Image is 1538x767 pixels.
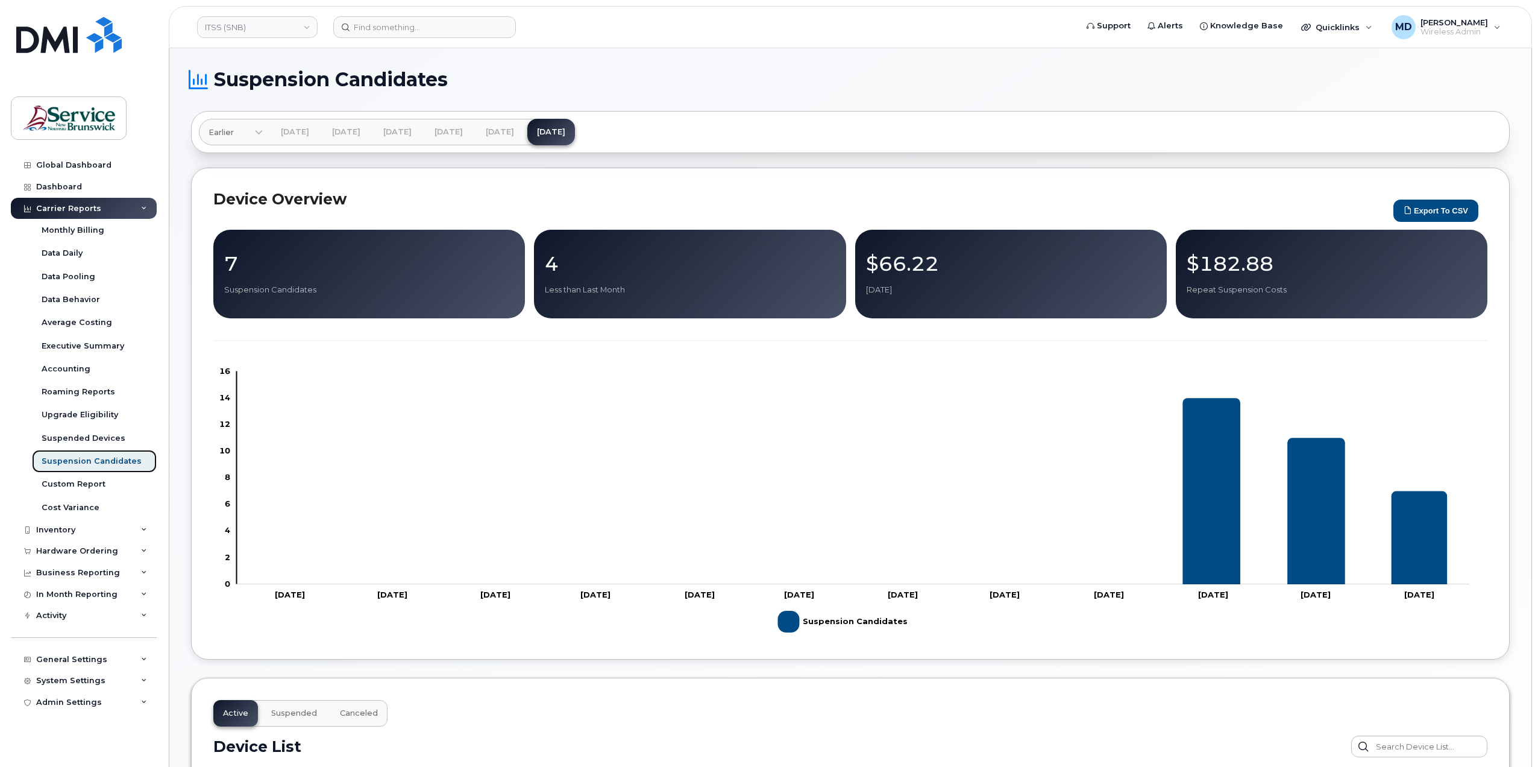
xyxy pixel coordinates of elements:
button: Export to CSV [1393,200,1478,222]
tspan: 0 [225,579,230,589]
g: Suspension Candidates [778,606,908,637]
tspan: 12 [219,419,230,429]
p: 7 [224,253,514,274]
h2: Device List [213,737,301,756]
p: Less than Last Month [545,285,835,295]
h2: Device Overview [213,190,1387,208]
tspan: [DATE] [1094,590,1124,599]
tspan: [DATE] [888,590,918,599]
tspan: 8 [225,473,230,482]
a: [DATE] [322,119,370,145]
p: $66.22 [866,253,1156,274]
span: Earlier [209,127,234,138]
p: [DATE] [866,285,1156,295]
tspan: [DATE] [580,590,610,599]
p: Repeat Suspension Costs [1187,285,1477,295]
tspan: [DATE] [275,590,305,599]
input: Search Device List... [1351,736,1487,757]
span: Suspended [271,709,317,718]
span: Canceled [340,709,378,718]
tspan: 16 [219,366,230,376]
span: Suspension Candidates [214,71,448,89]
tspan: [DATE] [480,590,510,599]
tspan: [DATE] [377,590,407,599]
p: $182.88 [1187,253,1477,274]
tspan: [DATE] [685,590,715,599]
a: [DATE] [374,119,421,145]
g: Legend [778,606,908,637]
tspan: 10 [219,446,230,455]
a: [DATE] [476,119,524,145]
a: Earlier [199,119,263,145]
a: [DATE] [425,119,472,145]
tspan: 14 [219,393,230,402]
tspan: [DATE] [1199,590,1229,599]
g: Chart [219,366,1470,637]
tspan: 4 [225,526,230,535]
p: Suspension Candidates [224,285,514,295]
p: 4 [545,253,835,274]
a: [DATE] [527,119,575,145]
tspan: 6 [225,499,230,509]
tspan: [DATE] [1301,590,1331,599]
tspan: [DATE] [990,590,1020,599]
tspan: [DATE] [1404,590,1434,599]
tspan: 2 [225,552,230,562]
tspan: [DATE] [785,590,815,599]
a: [DATE] [271,119,319,145]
